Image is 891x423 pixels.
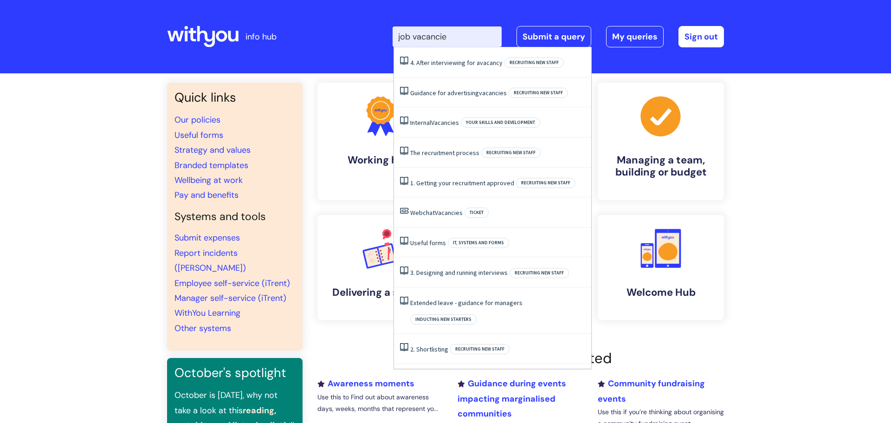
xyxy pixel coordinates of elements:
[325,286,436,299] h4: Delivering a service
[317,350,724,367] h2: Recently added or updated
[410,118,459,127] a: InternalVacancies
[174,114,220,125] a: Our policies
[598,83,724,200] a: Managing a team, building or budget
[410,314,477,325] span: Inducting new starters
[606,26,664,47] a: My queries
[174,365,295,380] h3: October's spotlight
[479,89,507,97] span: vacancies
[174,189,239,201] a: Pay and benefits
[317,391,444,415] p: Use this to Find out about awareness days, weeks, months that represent yo...
[174,144,251,156] a: Strategy and values
[481,148,541,158] span: Recruiting new staff
[245,29,277,44] p: info hub
[317,83,444,200] a: Working here
[678,26,724,47] a: Sign out
[509,88,568,98] span: Recruiting new staff
[317,215,444,320] a: Delivering a service
[605,154,717,179] h4: Managing a team, building or budget
[448,238,509,248] span: IT, systems and forms
[458,378,566,419] a: Guidance during events impacting marginalised communities
[393,26,502,47] input: Search
[174,247,246,273] a: Report incidents ([PERSON_NAME])
[174,293,286,304] a: Manager self-service (iTrent)
[174,278,290,289] a: Employee self-service (iTrent)
[465,208,489,218] span: Ticket
[410,345,448,353] a: 2. Shortlisting
[605,286,717,299] h4: Welcome Hub
[174,232,240,243] a: Submit expenses
[450,344,510,354] span: Recruiting new staff
[410,59,503,67] a: 4. After interviewing for avacancy
[174,175,243,186] a: Wellbeing at work
[317,378,414,389] a: Awareness moments
[461,117,540,128] span: Your skills and development
[174,210,295,223] h4: Systems and tools
[174,90,295,105] h3: Quick links
[517,26,591,47] a: Submit a query
[431,118,459,127] span: Vacancies
[410,208,463,217] a: WebchatVacancies
[410,268,508,277] a: 3. Designing and running interviews
[435,208,463,217] span: Vacancies
[410,179,514,187] a: 1. Getting your recruitment approved
[174,307,240,319] a: WithYou Learning
[410,239,446,247] a: Useful forms
[410,89,507,97] a: Guidance for advertisingvacancies
[174,130,223,141] a: Useful forms
[504,58,564,68] span: Recruiting new staff
[325,154,436,166] h4: Working here
[510,268,569,278] span: Recruiting new staff
[598,215,724,320] a: Welcome Hub
[410,299,523,307] a: Extended leave - guidance for managers
[174,323,231,334] a: Other systems
[410,149,479,157] a: The recruitment process
[174,160,248,171] a: Branded templates
[480,59,503,67] span: vacancy
[598,378,705,404] a: Community fundraising events
[393,26,724,47] div: | -
[516,178,575,188] span: Recruiting new staff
